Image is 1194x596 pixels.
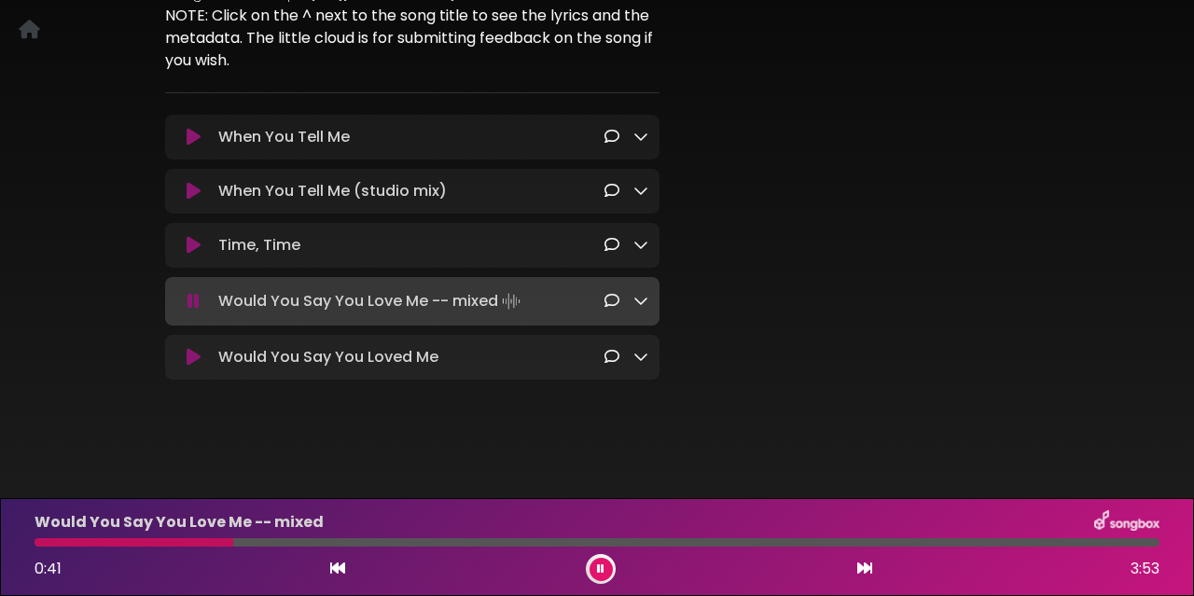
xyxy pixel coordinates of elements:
[165,5,653,71] strong: NOTE: Click on the ^ next to the song title to see the lyrics and the metadata. The little cloud ...
[218,180,447,202] p: When You Tell Me (studio mix)
[218,126,350,148] p: When You Tell Me
[498,288,524,314] img: waveform4.gif
[218,234,300,256] p: Time, Time
[218,346,438,368] p: Would You Say You Loved Me
[218,288,524,314] p: Would You Say You Love Me -- mixed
